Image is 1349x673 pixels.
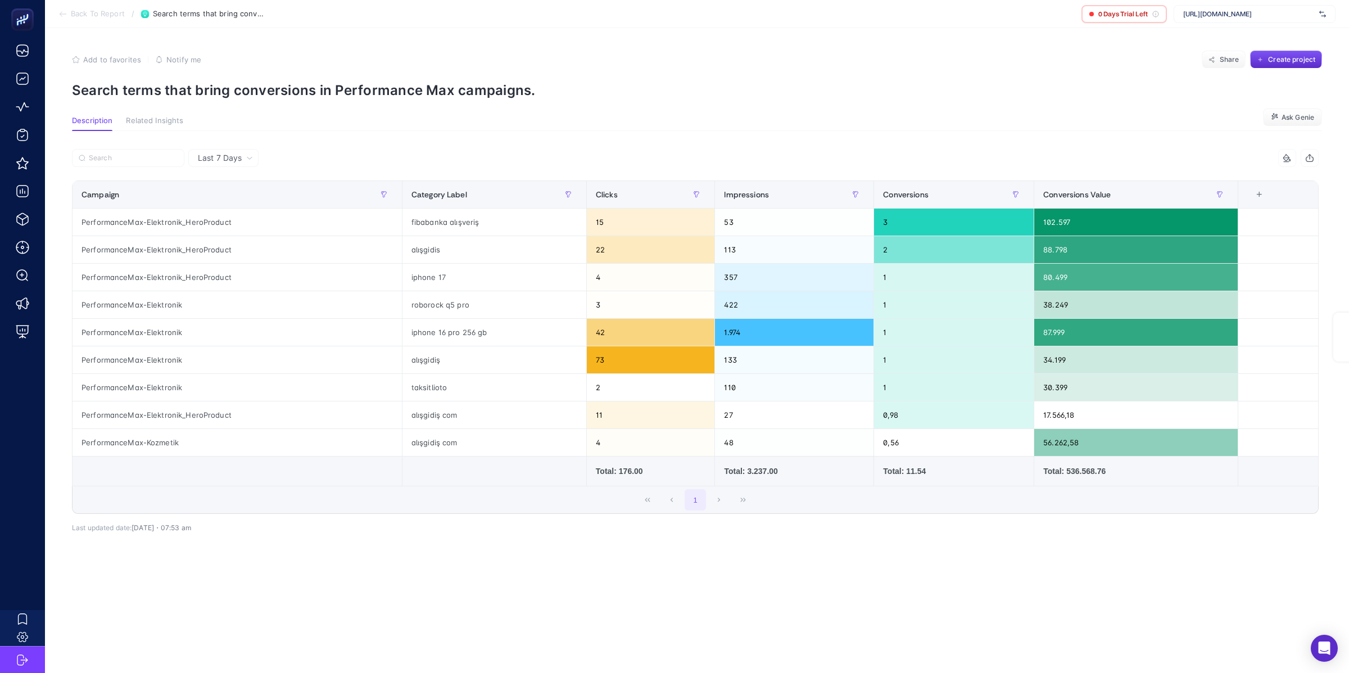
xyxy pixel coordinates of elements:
[596,466,706,477] div: Total: 176.00
[73,291,402,318] div: PerformanceMax-Elektronik
[73,374,402,401] div: PerformanceMax-Elektronik
[715,291,873,318] div: 422
[1202,51,1246,69] button: Share
[1098,10,1148,19] span: 0 Days Trial Left
[874,264,1034,291] div: 1
[724,466,864,477] div: Total: 3.237.00
[587,319,715,346] div: 42
[715,209,873,236] div: 53
[715,401,873,428] div: 27
[1250,51,1322,69] button: Create project
[402,346,586,373] div: alışgidiş
[1034,264,1238,291] div: 80.499
[126,116,183,125] span: Related Insights
[402,209,586,236] div: fibabanka alışveriş
[1043,466,1229,477] div: Total: 536.568.76
[153,10,265,19] span: Search terms that bring conversions in Performance Max campaigns.
[402,401,586,428] div: alışgidiş com
[1248,190,1270,199] div: +
[587,374,715,401] div: 2
[83,55,141,64] span: Add to favorites
[402,291,586,318] div: roborock q5 pro
[874,374,1034,401] div: 1
[715,346,873,373] div: 133
[587,291,715,318] div: 3
[1311,635,1338,662] div: Open Intercom Messenger
[166,55,201,64] span: Notify me
[883,190,929,199] span: Conversions
[587,236,715,263] div: 22
[715,429,873,456] div: 48
[1183,10,1315,19] span: [URL][DOMAIN_NAME]
[71,10,125,19] span: Back To Report
[73,209,402,236] div: PerformanceMax-Elektronik_HeroProduct
[587,209,715,236] div: 15
[1043,190,1111,199] span: Conversions Value
[73,401,402,428] div: PerformanceMax-Elektronik_HeroProduct
[1034,346,1238,373] div: 34.199
[72,116,112,125] span: Description
[1034,429,1238,456] div: 56.262,58
[73,319,402,346] div: PerformanceMax-Elektronik
[132,9,134,18] span: /
[874,236,1034,263] div: 2
[411,190,467,199] span: Category Label
[1034,374,1238,401] div: 30.399
[1247,190,1256,215] div: 6 items selected
[1034,401,1238,428] div: 17.566,18
[73,236,402,263] div: PerformanceMax-Elektronik_HeroProduct
[1034,319,1238,346] div: 87.999
[402,236,586,263] div: alışgidis
[715,319,873,346] div: 1.974
[587,429,715,456] div: 4
[155,55,201,64] button: Notify me
[874,291,1034,318] div: 1
[1034,236,1238,263] div: 88.798
[874,346,1034,373] div: 1
[402,319,586,346] div: iphone 16 pro 256 gb
[1319,8,1326,20] img: svg%3e
[72,55,141,64] button: Add to favorites
[402,374,586,401] div: taksitlioto
[587,346,715,373] div: 73
[715,374,873,401] div: 110
[198,152,242,164] span: Last 7 Days
[73,264,402,291] div: PerformanceMax-Elektronik_HeroProduct
[874,209,1034,236] div: 3
[1220,55,1239,64] span: Share
[73,346,402,373] div: PerformanceMax-Elektronik
[73,429,402,456] div: PerformanceMax-Kozmetik
[402,264,586,291] div: iphone 17
[126,116,183,131] button: Related Insights
[402,429,586,456] div: alışgidiş com
[587,264,715,291] div: 4
[724,190,769,199] span: Impressions
[132,523,191,532] span: [DATE]・07:53 am
[72,82,1322,98] p: Search terms that bring conversions in Performance Max campaigns.
[72,523,132,532] span: Last updated date:
[89,154,178,162] input: Search
[715,236,873,263] div: 113
[587,401,715,428] div: 11
[685,489,706,511] button: 1
[72,116,112,131] button: Description
[1268,55,1315,64] span: Create project
[1034,209,1238,236] div: 102.597
[715,264,873,291] div: 357
[874,401,1034,428] div: 0,98
[82,190,119,199] span: Campaign
[883,466,1025,477] div: Total: 11.54
[1282,113,1314,122] span: Ask Genie
[596,190,618,199] span: Clicks
[874,429,1034,456] div: 0,56
[874,319,1034,346] div: 1
[1263,109,1322,127] button: Ask Genie
[72,167,1319,532] div: Last 7 Days
[1034,291,1238,318] div: 38.249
